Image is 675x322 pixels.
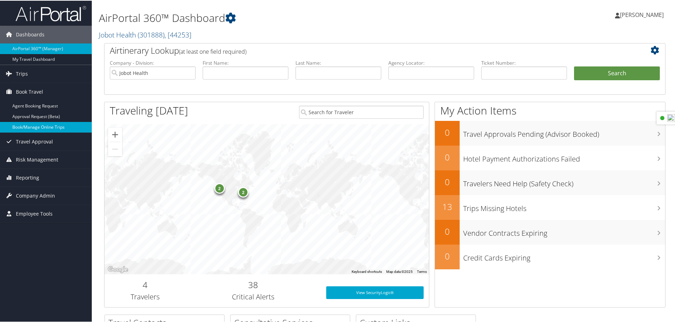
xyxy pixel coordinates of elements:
[417,269,427,273] a: Terms (opens in new tab)
[16,82,43,100] span: Book Travel
[106,264,130,274] a: Open this area in Google Maps (opens a new window)
[110,291,180,301] h3: Travelers
[388,59,474,66] label: Agency Locator:
[16,186,55,204] span: Company Admin
[435,244,665,269] a: 0Credit Cards Expiring
[463,175,665,188] h3: Travelers Need Help (Safety Check)
[203,59,288,66] label: First Name:
[16,64,28,82] span: Trips
[16,25,44,43] span: Dashboards
[435,219,665,244] a: 0Vendor Contracts Expiring
[214,182,225,193] div: 2
[110,59,196,66] label: Company - Division:
[16,150,58,168] span: Risk Management
[463,199,665,213] h3: Trips Missing Hotels
[299,105,424,118] input: Search for Traveler
[435,175,460,187] h2: 0
[481,59,567,66] label: Ticket Number:
[435,200,460,212] h2: 13
[16,168,39,186] span: Reporting
[16,132,53,150] span: Travel Approval
[574,66,660,80] button: Search
[435,120,665,145] a: 0Travel Approvals Pending (Advisor Booked)
[435,151,460,163] h2: 0
[165,29,191,39] span: , [ 44253 ]
[326,286,424,298] a: View SecurityLogic®
[386,269,413,273] span: Map data ©2025
[435,225,460,237] h2: 0
[108,141,122,156] button: Zoom out
[435,194,665,219] a: 13Trips Missing Hotels
[463,224,665,238] h3: Vendor Contracts Expiring
[16,5,86,21] img: airportal-logo.png
[110,44,613,56] h2: Airtinerary Lookup
[435,145,665,170] a: 0Hotel Payment Authorizations Failed
[615,4,671,25] a: [PERSON_NAME]
[99,29,191,39] a: Jobot Health
[435,126,460,138] h2: 0
[620,10,664,18] span: [PERSON_NAME]
[179,47,246,55] span: (at least one field required)
[238,186,249,197] div: 2
[108,127,122,141] button: Zoom in
[99,10,480,25] h1: AirPortal 360™ Dashboard
[191,278,316,290] h2: 38
[463,125,665,139] h3: Travel Approvals Pending (Advisor Booked)
[106,264,130,274] img: Google
[191,291,316,301] h3: Critical Alerts
[435,103,665,117] h1: My Action Items
[352,269,382,274] button: Keyboard shortcuts
[110,278,180,290] h2: 4
[435,170,665,194] a: 0Travelers Need Help (Safety Check)
[463,150,665,163] h3: Hotel Payment Authorizations Failed
[435,250,460,262] h2: 0
[16,204,53,222] span: Employee Tools
[463,249,665,262] h3: Credit Cards Expiring
[295,59,381,66] label: Last Name:
[110,103,188,117] h1: Traveling [DATE]
[138,29,165,39] span: ( 301888 )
